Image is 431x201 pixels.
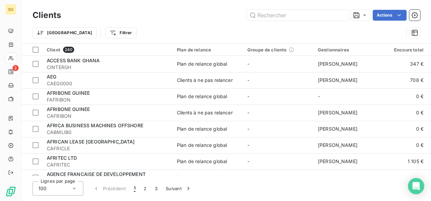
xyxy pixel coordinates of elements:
[388,47,424,52] div: Encours total
[177,126,227,132] div: Plan de relance global
[247,93,249,99] span: -
[47,122,143,128] span: AFRICA BUSINESS MACHINES OFFSHORE
[318,61,357,67] span: [PERSON_NAME]
[247,126,249,132] span: -
[247,47,287,52] span: Groupe de clients
[177,174,227,181] div: Plan de relance global
[47,139,135,144] span: AFRICAN LEASE [GEOGRAPHIC_DATA]
[47,80,169,87] span: CAEG0000
[47,64,169,71] span: CINTERGH
[247,175,249,180] span: -
[5,4,16,15] div: SO
[5,186,16,197] img: Logo LeanPay
[33,9,61,21] h3: Clients
[177,109,233,116] div: Clients à ne pas relancer
[151,181,162,196] button: 3
[47,113,169,119] span: CAFRIBON
[247,142,249,148] span: -
[13,65,19,71] span: 2
[318,175,320,180] span: -
[47,96,169,103] span: FAFRIBON
[47,129,169,136] span: CABMLIB0
[47,155,77,161] span: AFRITEC LTD
[373,10,407,21] button: Actions
[105,27,136,38] button: Filtrer
[318,77,357,83] span: [PERSON_NAME]
[247,10,348,21] input: Rechercher
[177,142,227,149] div: Plan de relance global
[318,126,357,132] span: [PERSON_NAME]
[140,181,150,196] button: 2
[162,181,196,196] button: Suivant
[47,145,169,152] span: CAFRICLE
[177,93,227,100] div: Plan de relance global
[384,56,428,72] td: 347 €
[247,77,249,83] span: -
[89,181,130,196] button: Précédent
[318,93,320,99] span: -
[247,61,249,67] span: -
[318,110,357,115] span: [PERSON_NAME]
[47,171,146,177] span: AGENCE FRANCAISE DE DEVELOPPEMENT
[5,66,16,77] a: 2
[318,142,357,148] span: [PERSON_NAME]
[47,90,90,96] span: AFRIBONE GUINEE
[318,47,380,52] div: Gestionnaires
[247,158,249,164] span: -
[130,181,140,196] button: 1
[384,72,428,88] td: 708 €
[384,153,428,170] td: 1 105 €
[47,74,56,80] span: AEG
[384,170,428,186] td: 0 €
[47,161,169,168] span: CAFRITEC
[408,178,424,194] div: Open Intercom Messenger
[318,158,357,164] span: [PERSON_NAME]
[384,121,428,137] td: 0 €
[134,185,136,192] span: 1
[177,47,239,52] div: Plan de relance
[384,88,428,105] td: 0 €
[63,47,74,53] span: 240
[47,58,100,63] span: ACCESS BANK GHANA
[47,106,90,112] span: AFRIBONE GUINEE
[47,47,60,52] span: Client
[384,105,428,121] td: 0 €
[177,61,227,67] div: Plan de relance global
[177,158,227,165] div: Plan de relance global
[384,137,428,153] td: 0 €
[247,110,249,115] span: -
[177,77,233,84] div: Clients à ne pas relancer
[38,185,46,192] span: 100
[33,27,97,38] button: [GEOGRAPHIC_DATA]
